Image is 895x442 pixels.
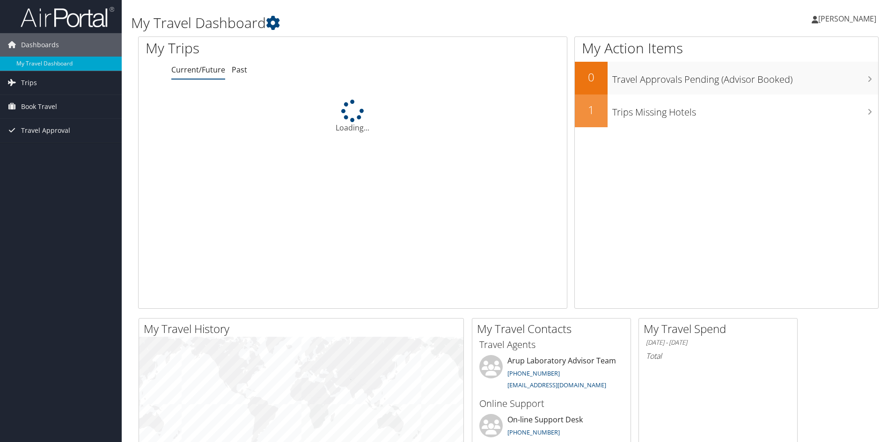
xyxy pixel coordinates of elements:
[575,62,878,94] a: 0Travel Approvals Pending (Advisor Booked)
[479,338,624,351] h3: Travel Agents
[144,321,463,337] h2: My Travel History
[507,428,560,436] a: [PHONE_NUMBER]
[21,119,70,142] span: Travel Approval
[644,321,797,337] h2: My Travel Spend
[612,101,878,119] h3: Trips Missing Hotels
[812,5,886,33] a: [PERSON_NAME]
[475,355,628,393] li: Arup Laboratory Advisor Team
[818,14,876,24] span: [PERSON_NAME]
[146,38,381,58] h1: My Trips
[575,102,608,118] h2: 1
[575,69,608,85] h2: 0
[21,33,59,57] span: Dashboards
[612,68,878,86] h3: Travel Approvals Pending (Advisor Booked)
[21,71,37,94] span: Trips
[507,369,560,377] a: [PHONE_NUMBER]
[646,351,790,361] h6: Total
[507,381,606,389] a: [EMAIL_ADDRESS][DOMAIN_NAME]
[139,100,567,133] div: Loading...
[171,65,225,75] a: Current/Future
[575,38,878,58] h1: My Action Items
[21,95,57,118] span: Book Travel
[479,397,624,410] h3: Online Support
[232,65,247,75] a: Past
[575,94,878,127] a: 1Trips Missing Hotels
[21,6,114,28] img: airportal-logo.png
[646,338,790,347] h6: [DATE] - [DATE]
[131,13,634,33] h1: My Travel Dashboard
[477,321,631,337] h2: My Travel Contacts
